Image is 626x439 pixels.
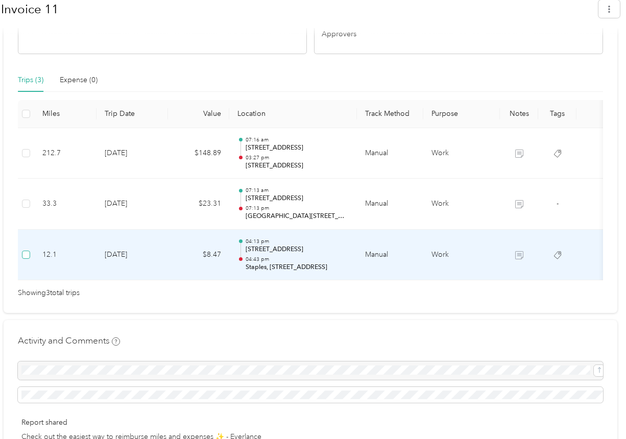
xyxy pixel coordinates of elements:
[21,417,599,428] p: Report shared
[18,75,43,86] div: Trips (3)
[357,230,423,281] td: Manual
[18,287,80,299] span: Showing 3 total trips
[97,100,168,128] th: Trip Date
[34,179,97,230] td: 33.3
[423,179,500,230] td: Work
[60,75,98,86] div: Expense (0)
[423,100,500,128] th: Purpose
[246,143,349,153] p: [STREET_ADDRESS]
[168,179,229,230] td: $23.31
[246,136,349,143] p: 07:16 am
[357,179,423,230] td: Manual
[538,100,576,128] th: Tags
[246,212,349,221] p: [GEOGRAPHIC_DATA][STREET_ADDRESS]
[246,245,349,254] p: [STREET_ADDRESS]
[246,256,349,263] p: 04:43 pm
[246,187,349,194] p: 07:13 am
[357,100,423,128] th: Track Method
[34,128,97,179] td: 212.7
[97,128,168,179] td: [DATE]
[246,194,349,203] p: [STREET_ADDRESS]
[168,100,229,128] th: Value
[97,230,168,281] td: [DATE]
[246,161,349,170] p: [STREET_ADDRESS]
[229,100,357,128] th: Location
[34,100,97,128] th: Miles
[34,230,97,281] td: 12.1
[423,230,500,281] td: Work
[246,238,349,245] p: 04:13 pm
[246,205,349,212] p: 07:13 pm
[357,128,423,179] td: Manual
[168,230,229,281] td: $8.47
[500,100,538,128] th: Notes
[557,199,559,208] span: -
[423,128,500,179] td: Work
[97,179,168,230] td: [DATE]
[18,334,120,347] h4: Activity and Comments
[168,128,229,179] td: $148.89
[246,263,349,272] p: Staples, [STREET_ADDRESS]
[246,154,349,161] p: 03:27 pm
